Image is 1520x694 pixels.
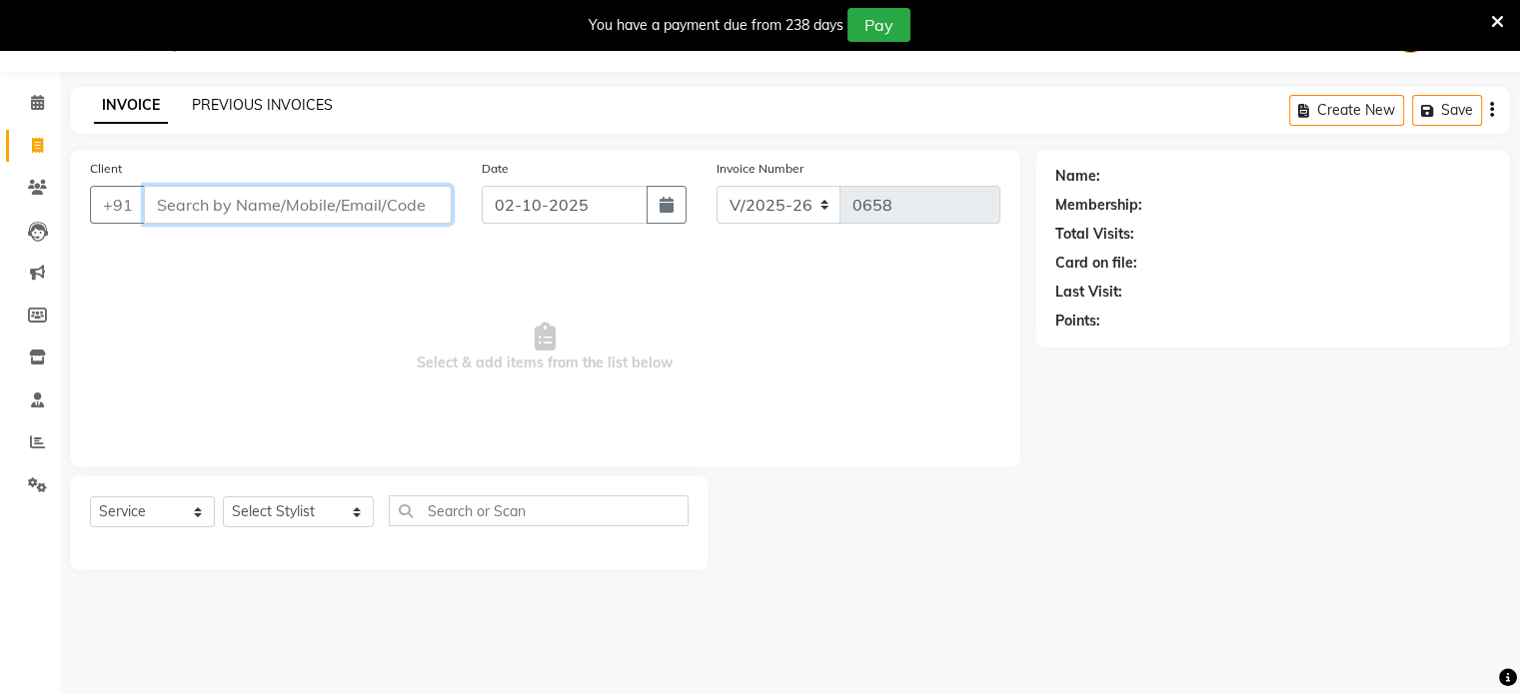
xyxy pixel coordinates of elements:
div: Name: [1055,166,1100,187]
div: You have a payment due from 238 days [589,15,843,36]
label: Invoice Number [717,160,803,178]
label: Date [482,160,509,178]
a: PREVIOUS INVOICES [192,96,333,114]
label: Client [90,160,122,178]
div: Last Visit: [1055,282,1122,303]
button: Pay [847,8,910,42]
a: INVOICE [94,88,168,124]
input: Search or Scan [389,495,689,526]
div: Membership: [1055,195,1142,216]
button: +91 [90,186,146,224]
div: Points: [1055,311,1100,332]
div: Card on file: [1055,253,1137,274]
button: Create New [1289,95,1404,126]
div: Total Visits: [1055,224,1134,245]
input: Search by Name/Mobile/Email/Code [144,186,452,224]
span: Select & add items from the list below [90,248,1000,447]
button: Save [1412,95,1482,126]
